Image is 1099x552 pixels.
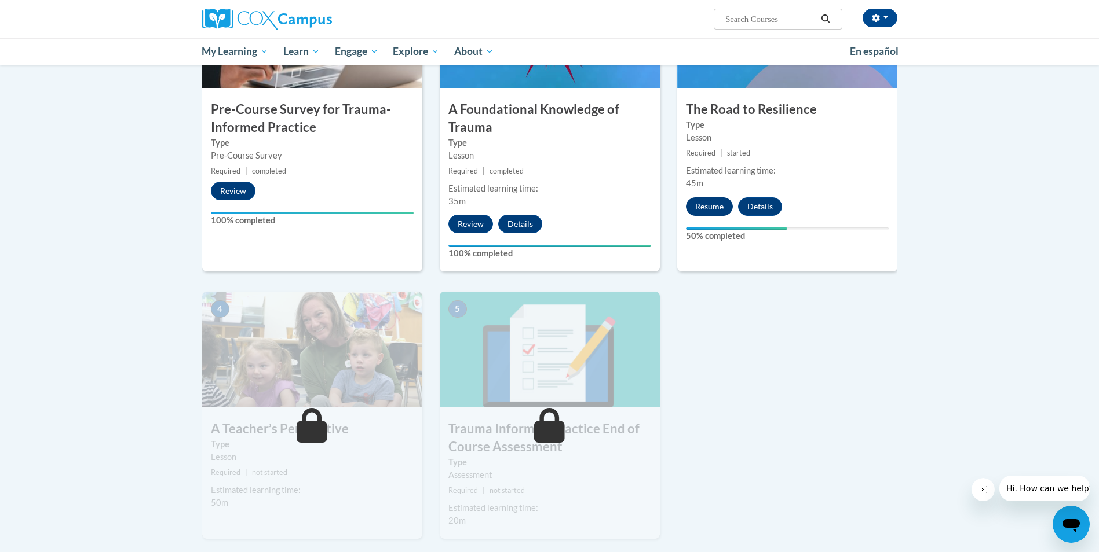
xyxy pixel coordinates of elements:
[211,182,255,200] button: Review
[448,196,466,206] span: 35m
[393,45,439,58] span: Explore
[385,38,447,65] a: Explore
[738,197,782,216] button: Details
[211,484,414,496] div: Estimated learning time:
[817,12,834,26] button: Search
[447,38,501,65] a: About
[448,182,651,195] div: Estimated learning time:
[283,45,320,58] span: Learn
[448,516,466,525] span: 20m
[863,9,897,27] button: Account Settings
[686,164,889,177] div: Estimated learning time:
[211,214,414,227] label: 100% completed
[448,167,478,175] span: Required
[211,167,240,175] span: Required
[202,9,332,30] img: Cox Campus
[245,468,247,477] span: |
[202,101,422,137] h3: Pre-Course Survey for Trauma-Informed Practice
[202,292,422,407] img: Course Image
[440,420,660,456] h3: Trauma Informed Practice End of Course Assessment
[686,119,889,131] label: Type
[211,149,414,162] div: Pre-Course Survey
[448,456,651,469] label: Type
[335,45,378,58] span: Engage
[448,247,651,260] label: 100% completed
[440,101,660,137] h3: A Foundational Knowledge of Trauma
[1053,506,1090,543] iframe: Button to launch messaging window
[211,438,414,451] label: Type
[448,245,651,247] div: Your progress
[195,38,276,65] a: My Learning
[448,215,493,233] button: Review
[211,468,240,477] span: Required
[999,476,1090,501] iframe: Message from company
[252,167,286,175] span: completed
[842,39,906,64] a: En español
[211,451,414,463] div: Lesson
[448,502,651,514] div: Estimated learning time:
[211,498,228,507] span: 50m
[202,420,422,438] h3: A Teacher’s Perspective
[686,131,889,144] div: Lesson
[276,38,327,65] a: Learn
[440,292,660,407] img: Course Image
[7,8,94,17] span: Hi. How can we help?
[686,178,703,188] span: 45m
[448,137,651,149] label: Type
[972,478,995,501] iframe: Close message
[327,38,386,65] a: Engage
[252,468,287,477] span: not started
[498,215,542,233] button: Details
[211,137,414,149] label: Type
[483,167,485,175] span: |
[448,300,467,318] span: 5
[490,486,525,495] span: not started
[448,149,651,162] div: Lesson
[686,227,787,230] div: Your progress
[245,167,247,175] span: |
[211,300,229,318] span: 4
[185,38,915,65] div: Main menu
[483,486,485,495] span: |
[677,101,897,119] h3: The Road to Resilience
[448,469,651,481] div: Assessment
[490,167,524,175] span: completed
[686,197,733,216] button: Resume
[202,45,268,58] span: My Learning
[720,149,722,157] span: |
[448,486,478,495] span: Required
[850,45,899,57] span: En español
[724,12,817,26] input: Search Courses
[686,149,715,157] span: Required
[202,9,422,30] a: Cox Campus
[686,230,889,242] label: 50% completed
[454,45,494,58] span: About
[211,212,414,214] div: Your progress
[727,149,750,157] span: started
